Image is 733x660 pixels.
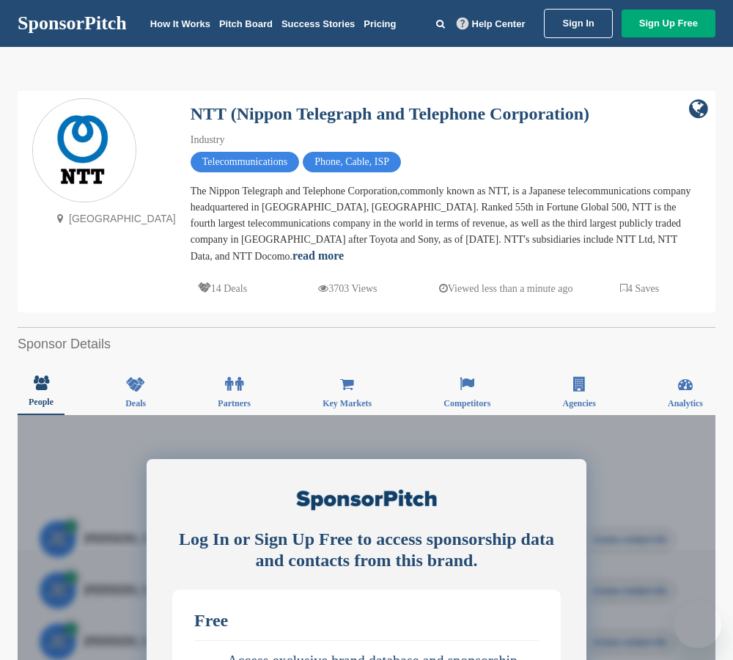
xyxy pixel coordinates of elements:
p: 3703 Views [318,279,377,298]
span: Agencies [562,399,595,408]
a: Sign Up Free [622,10,715,37]
iframe: Button to launch messaging window [674,601,721,648]
span: Key Markets [323,399,372,408]
a: Sign In [544,9,612,38]
div: The Nippon Telegraph and Telephone Corporation,commonly known as NTT, is a Japanese telecommunica... [191,183,701,265]
a: How It Works [150,18,210,29]
div: Industry [191,132,701,148]
a: company link [689,98,708,120]
span: Analytics [668,399,703,408]
span: Telecommunications [191,152,299,172]
a: NTT (Nippon Telegraph and Telephone Corporation) [191,104,589,123]
span: People [29,397,54,406]
span: Partners [218,399,251,408]
a: Help Center [454,15,528,32]
h2: Sponsor Details [18,334,715,354]
p: Viewed less than a minute ago [439,279,573,298]
div: Free [194,612,539,629]
a: Success Stories [281,18,355,29]
div: Log In or Sign Up Free to access sponsorship data and contacts from this brand. [172,529,561,571]
a: Pitch Board [219,18,273,29]
p: 4 Saves [620,279,659,298]
span: Competitors [443,399,490,408]
img: Sponsorpitch & NTT (Nippon Telegraph and Telephone Corporation) [33,100,136,202]
a: Pricing [364,18,396,29]
p: 14 Deals [198,279,247,298]
span: Deals [125,399,146,408]
p: [GEOGRAPHIC_DATA] [51,210,176,228]
a: read more [292,249,344,262]
span: Phone, Cable, ISP [303,152,401,172]
a: SponsorPitch [18,14,127,33]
